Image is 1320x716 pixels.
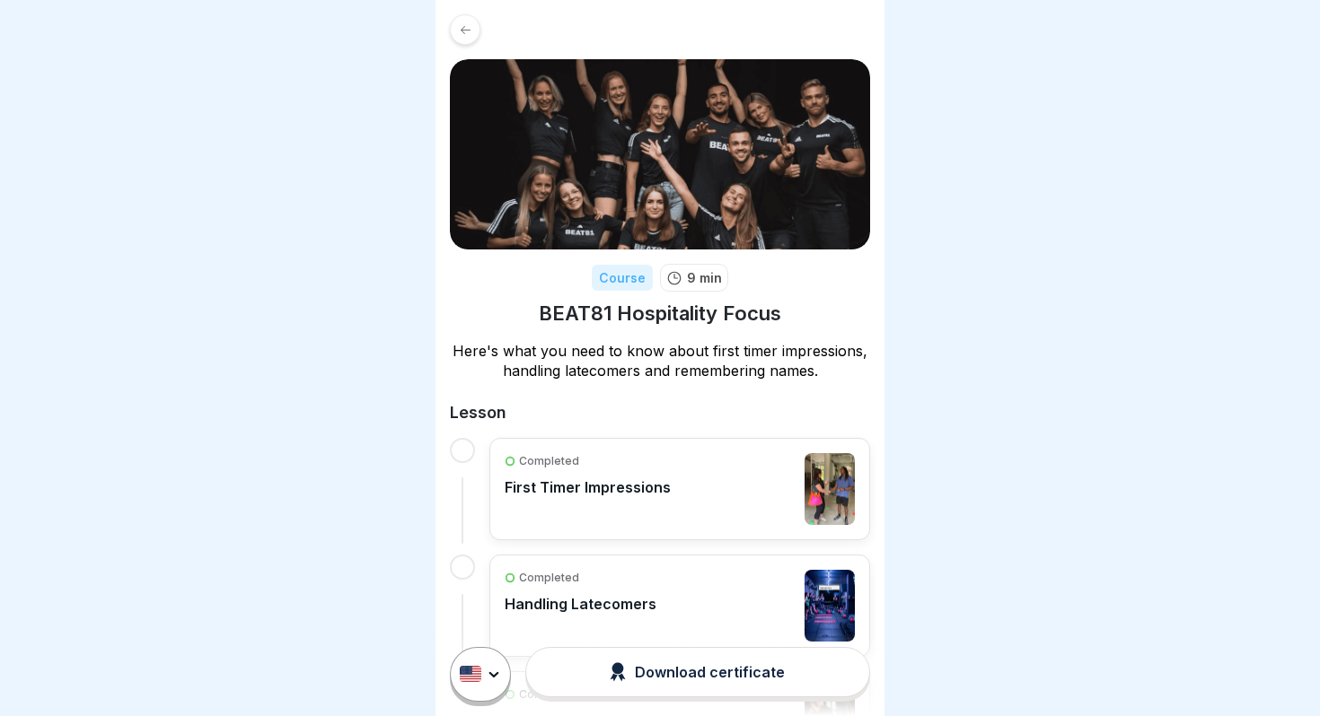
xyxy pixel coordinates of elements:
p: 9 min [687,268,722,287]
h2: Lesson [450,402,870,423]
p: Handling Latecomers [505,595,656,613]
div: Course [592,265,653,291]
div: Download certificate [610,662,785,682]
button: Download certificate [525,647,870,697]
h1: BEAT81 Hospitality Focus [539,301,781,327]
img: us.svg [460,667,481,683]
p: Completed [519,570,579,586]
img: clwhtpxtk00073b6ye9xitxd3.jpg [805,570,855,642]
p: First Timer Impressions [505,478,671,496]
a: CompletedHandling Latecomers [505,570,855,642]
p: Here's what you need to know about first timer impressions, handling latecomers and remembering n... [450,341,870,380]
p: Completed [519,453,579,469]
img: clwhv0mv6000q3b6y5plnlh7l.jpg [805,453,855,525]
img: jbdnco45a7lag0jqzuggyun8.png [450,59,870,249]
a: CompletedFirst Timer Impressions [505,453,855,525]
